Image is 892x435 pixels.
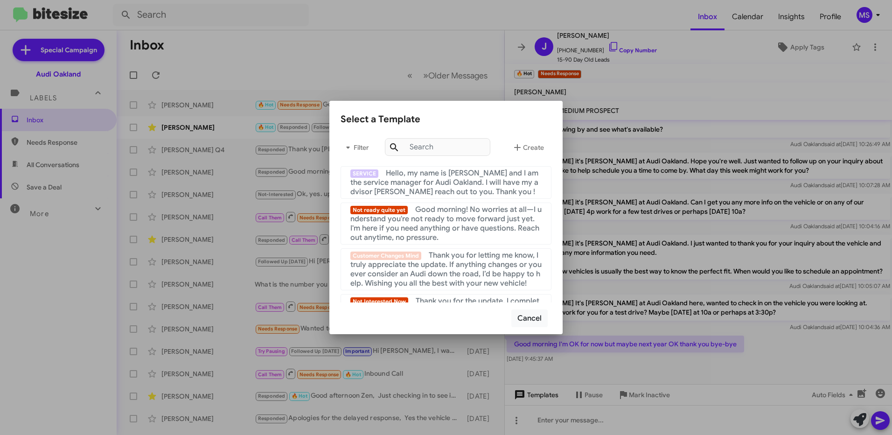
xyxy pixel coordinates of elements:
span: Not ready quite yet [350,206,408,214]
span: Create [512,139,544,156]
span: Good morning! No worries at all—I understand you're not ready to move forward just yet. I'm here ... [350,205,542,242]
span: SERVICE [350,169,378,178]
span: Thank you for letting me know, I truly appreciate the update. If anything changes or you ever con... [350,251,542,288]
span: Thank you for the update, I completely understand. If anything changes down the road or you have ... [350,296,541,334]
span: Hello, my name is [PERSON_NAME] and I am the service manager for Audi Oakland. I will have my adv... [350,168,538,196]
span: Not Interested Now [350,297,408,306]
button: Filter [341,136,370,159]
input: Search [385,138,490,156]
span: Customer Changes Mind [350,252,421,260]
span: Filter [341,139,370,156]
div: Select a Template [341,112,551,127]
button: Create [504,136,551,159]
button: Cancel [511,309,548,327]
